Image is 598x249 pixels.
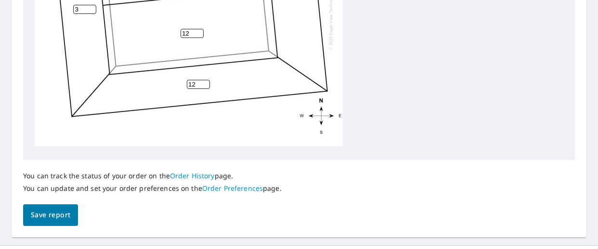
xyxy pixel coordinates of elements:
[202,184,263,193] a: Order Preferences
[170,171,215,180] a: Order History
[23,184,282,193] p: You can update and set your order preferences on the page.
[23,172,282,180] p: You can track the status of your order on the page.
[23,204,78,226] button: Save report
[31,209,70,221] span: Save report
